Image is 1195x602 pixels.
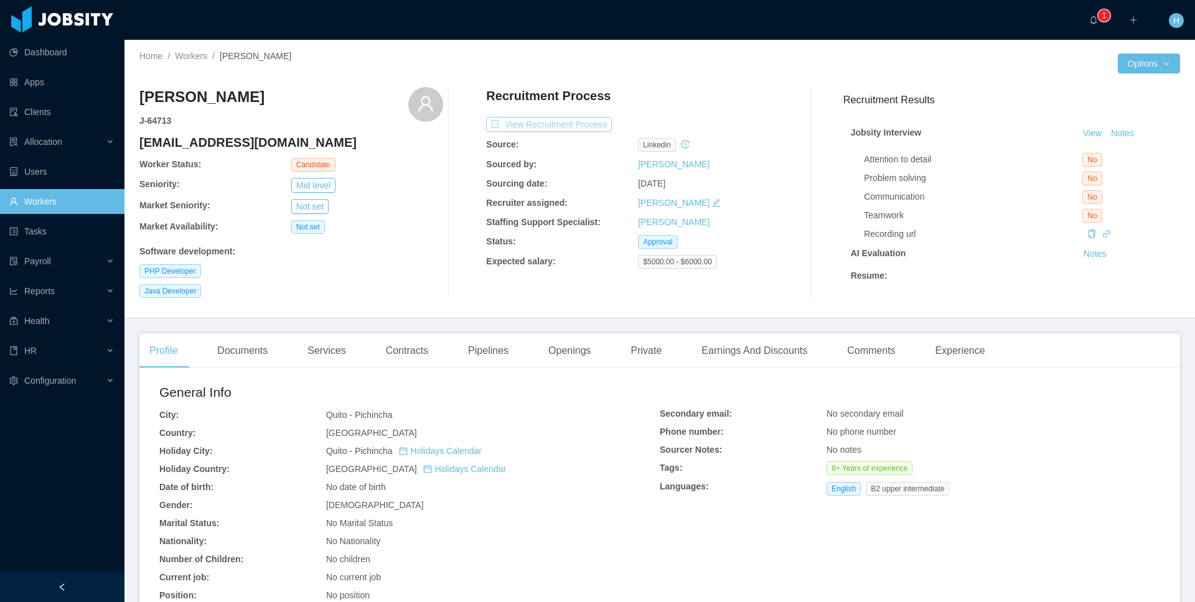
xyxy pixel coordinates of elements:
b: Expected salary: [486,256,555,266]
a: icon: profileTasks [9,219,115,244]
a: icon: auditClients [9,100,115,124]
b: Sourcing date: [486,178,547,188]
div: Openings [538,333,601,368]
a: [PERSON_NAME] [638,198,710,208]
h3: Recruitment Results [843,92,1180,108]
span: Quito - Pichincha [326,410,393,420]
span: No Marital Status [326,518,393,528]
span: linkedin [638,138,676,152]
i: icon: medicine-box [9,317,18,325]
span: No current job [326,572,381,582]
strong: AI Evaluation [851,248,906,258]
span: [GEOGRAPHIC_DATA] [326,464,506,474]
b: Gender: [159,500,193,510]
h4: [EMAIL_ADDRESS][DOMAIN_NAME] [139,134,443,151]
span: Allocation [24,137,62,147]
span: Approval [638,235,677,249]
strong: J- 64713 [139,116,171,126]
i: icon: bell [1089,16,1098,24]
a: View [1079,128,1106,138]
button: icon: exportView Recruitment Process [486,117,612,132]
a: Workers [175,51,207,61]
div: Contracts [376,333,438,368]
span: No children [326,554,370,564]
b: Tags: [660,463,682,473]
a: icon: robotUsers [9,159,115,184]
span: Configuration [24,376,76,386]
b: Staffing Support Specialist: [486,217,601,227]
strong: Resume : [851,271,888,280]
button: Not set [291,199,329,214]
span: No secondary email [827,409,904,419]
span: No notes [827,445,861,455]
b: Recruiter assigned: [486,198,568,208]
span: [PERSON_NAME] [220,51,291,61]
i: icon: calendar [423,465,432,473]
a: [PERSON_NAME] [638,217,710,227]
div: Recording url [864,228,1082,241]
b: Market Seniority: [139,200,210,210]
b: Status: [486,236,515,246]
i: icon: plus [1129,16,1138,24]
a: [PERSON_NAME] [638,159,710,169]
b: Sourced by: [486,159,537,169]
b: Source: [486,139,518,149]
b: Marital Status: [159,518,219,528]
i: icon: copy [1087,229,1096,238]
b: Holiday City: [159,446,213,456]
div: Communication [864,190,1082,203]
a: icon: link [1102,229,1111,239]
span: Candidate [291,158,335,172]
b: Software development : [139,246,235,256]
span: Java Developer [139,284,201,298]
h4: Recruitment Process [486,87,611,104]
i: icon: solution [9,137,18,146]
a: icon: exportView Recruitment Process [486,119,612,129]
span: No [1082,172,1102,185]
span: B2 upper intermediate [866,482,949,496]
span: English [827,482,861,496]
div: Profile [139,333,187,368]
i: icon: link [1102,229,1111,238]
span: No [1082,190,1102,204]
span: No [1082,153,1102,167]
span: [DEMOGRAPHIC_DATA] [326,500,424,510]
div: Private [621,333,672,368]
i: icon: edit [712,198,721,207]
h2: General Info [159,382,660,402]
b: Phone number: [660,427,724,437]
b: Seniority: [139,179,180,189]
div: Documents [207,333,278,368]
p: 1 [1102,9,1107,22]
div: Teamwork [864,209,1082,222]
div: Services [298,333,355,368]
span: No date of birth [326,482,386,492]
b: Holiday Country: [159,464,230,474]
div: Pipelines [458,333,518,368]
b: Secondary email: [660,409,732,419]
span: H [1173,13,1179,28]
b: Languages: [660,481,709,491]
strong: Jobsity Interview [851,127,922,137]
b: Date of birth: [159,482,213,492]
span: Reports [24,286,55,296]
button: Notes [1106,126,1139,141]
b: Position: [159,590,197,600]
span: Not set [291,220,325,234]
span: No [1082,209,1102,223]
span: / [212,51,215,61]
b: Nationality: [159,536,207,546]
span: / [167,51,170,61]
span: HR [24,346,37,356]
div: Problem solving [864,172,1082,185]
button: Notes [1079,247,1112,262]
div: Earnings And Discounts [691,333,817,368]
span: [GEOGRAPHIC_DATA] [326,428,417,438]
i: icon: calendar [399,447,408,455]
i: icon: file-protect [9,257,18,266]
sup: 1 [1098,9,1110,22]
i: icon: user [417,95,434,113]
div: Comments [837,333,905,368]
span: 8+ Years of experience [827,461,912,475]
a: icon: calendarHolidays Calendar [423,464,506,474]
